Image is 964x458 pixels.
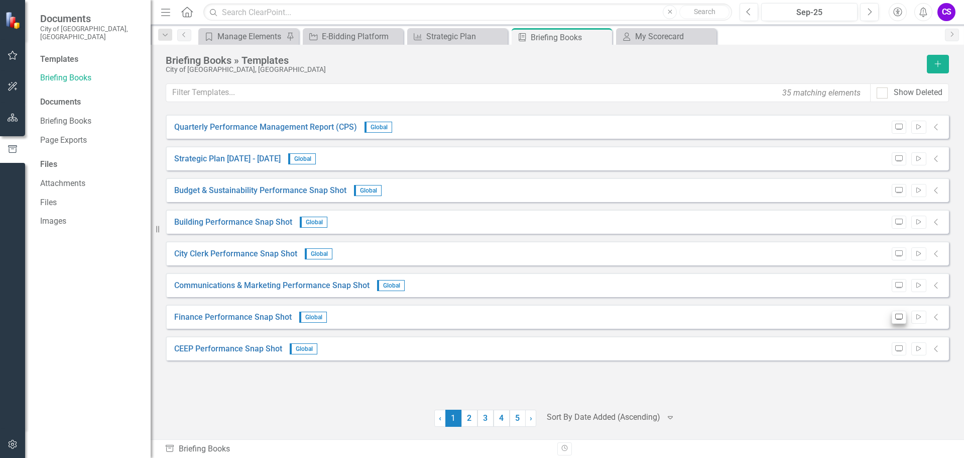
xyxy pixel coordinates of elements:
span: Global [365,122,392,133]
span: Global [377,280,405,291]
div: Templates [40,54,141,65]
a: Images [40,216,141,227]
span: › [530,413,532,423]
a: 2 [461,410,477,427]
a: 5 [510,410,526,427]
div: Documents [40,97,141,108]
small: City of [GEOGRAPHIC_DATA], [GEOGRAPHIC_DATA] [40,25,141,41]
span: Global [288,153,316,164]
div: My Scorecard [635,30,714,43]
div: Briefing Books [531,31,610,44]
a: Attachments [40,178,141,190]
a: Strategic Plan [DATE] - [DATE] [174,153,281,165]
div: Sep-25 [765,7,854,19]
input: Search ClearPoint... [203,4,732,21]
a: Briefing Books [40,72,141,84]
a: 3 [477,410,494,427]
a: E-Bidding Platform [305,30,401,43]
a: Communications & Marketing Performance Snap Shot [174,280,370,292]
div: 35 matching elements [780,84,863,101]
div: Files [40,159,141,170]
a: Building Performance Snap Shot [174,217,292,228]
span: Global [305,248,332,259]
a: Quarterly Performance Management Report (CPS) [174,122,357,133]
div: City of [GEOGRAPHIC_DATA], [GEOGRAPHIC_DATA] [166,66,922,73]
div: E-Bidding Platform [322,30,401,43]
span: Global [290,343,317,354]
a: City Clerk Performance Snap Shot [174,248,297,260]
span: Global [300,217,327,228]
div: Show Deleted [894,87,942,99]
span: Global [299,312,327,323]
span: ‹ [439,413,441,423]
a: Strategic Plan [410,30,505,43]
span: Global [354,185,382,196]
div: Briefing Books [165,443,550,455]
a: Manage Elements [201,30,284,43]
span: Documents [40,13,141,25]
a: Briefing Books [40,116,141,127]
span: Search [694,8,715,16]
a: Page Exports [40,135,141,146]
button: Sep-25 [761,3,858,21]
div: Manage Elements [217,30,284,43]
a: CEEP Performance Snap Shot [174,343,282,355]
div: Briefing Books » Templates [166,55,922,66]
a: Budget & Sustainability Performance Snap Shot [174,185,346,197]
img: ClearPoint Strategy [5,11,23,29]
input: Filter Templates... [166,83,871,102]
div: Strategic Plan [426,30,505,43]
span: 1 [445,410,461,427]
button: Search [679,5,730,19]
a: 4 [494,410,510,427]
a: Finance Performance Snap Shot [174,312,292,323]
button: CS [937,3,955,21]
a: My Scorecard [619,30,714,43]
a: Files [40,197,141,209]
